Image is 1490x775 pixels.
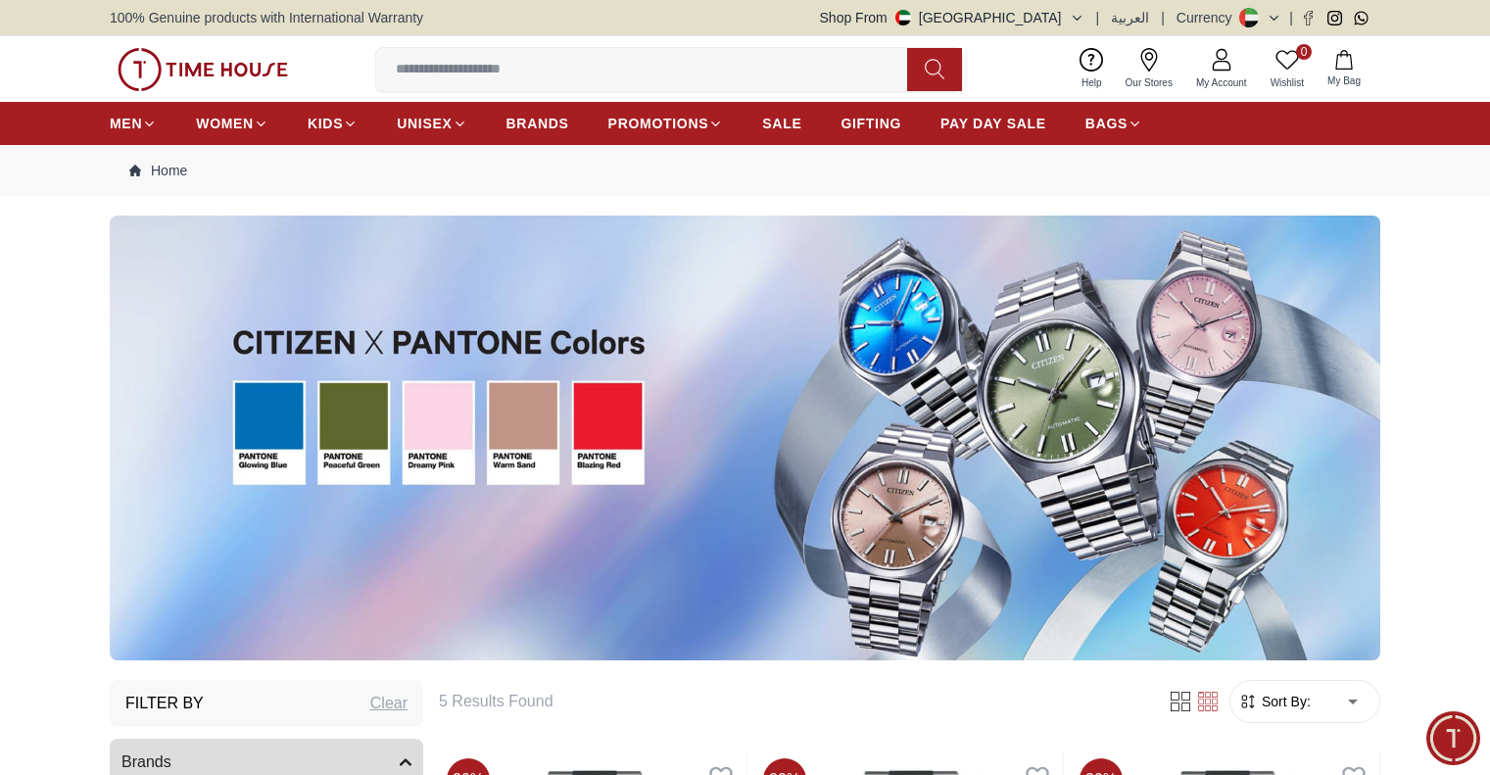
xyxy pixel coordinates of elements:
[1118,75,1180,90] span: Our Stores
[125,692,204,715] h3: Filter By
[762,114,801,133] span: SALE
[1316,46,1372,92] button: My Bag
[110,106,157,141] a: MEN
[1289,8,1293,27] span: |
[1354,11,1369,25] a: Whatsapp
[506,106,569,141] a: BRANDS
[308,106,358,141] a: KIDS
[397,114,452,133] span: UNISEX
[506,114,569,133] span: BRANDS
[118,48,288,91] img: ...
[608,106,724,141] a: PROMOTIONS
[1301,11,1316,25] a: Facebook
[1085,106,1142,141] a: BAGS
[1096,8,1100,27] span: |
[940,106,1046,141] a: PAY DAY SALE
[762,106,801,141] a: SALE
[110,8,423,27] span: 100% Genuine products with International Warranty
[1070,44,1114,94] a: Help
[895,10,911,25] img: United Arab Emirates
[1238,692,1311,711] button: Sort By:
[820,8,1084,27] button: Shop From[GEOGRAPHIC_DATA]
[1320,73,1369,88] span: My Bag
[1327,11,1342,25] a: Instagram
[110,114,142,133] span: MEN
[1074,75,1110,90] span: Help
[196,106,268,141] a: WOMEN
[1114,44,1184,94] a: Our Stores
[1426,711,1480,765] div: Chat Widget
[110,145,1380,196] nav: Breadcrumb
[608,114,709,133] span: PROMOTIONS
[1263,75,1312,90] span: Wishlist
[1259,44,1316,94] a: 0Wishlist
[439,690,1143,713] h6: 5 Results Found
[1188,75,1255,90] span: My Account
[110,216,1380,660] img: ...
[397,106,466,141] a: UNISEX
[841,114,901,133] span: GIFTING
[940,114,1046,133] span: PAY DAY SALE
[1296,44,1312,60] span: 0
[1085,114,1128,133] span: BAGS
[308,114,343,133] span: KIDS
[121,751,171,774] span: Brands
[1111,8,1149,27] button: العربية
[196,114,254,133] span: WOMEN
[1177,8,1240,27] div: Currency
[1161,8,1165,27] span: |
[370,692,408,715] div: Clear
[841,106,901,141] a: GIFTING
[129,161,187,180] a: Home
[1258,692,1311,711] span: Sort By:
